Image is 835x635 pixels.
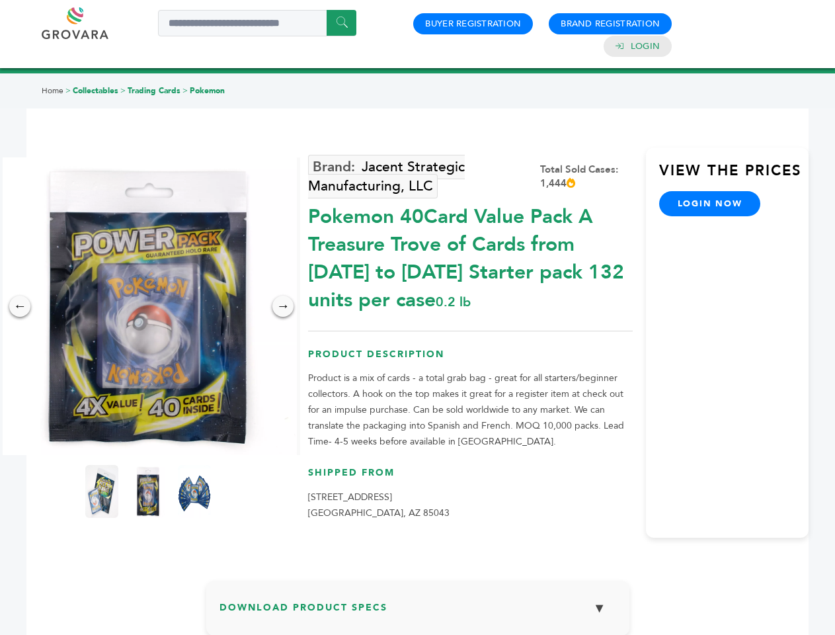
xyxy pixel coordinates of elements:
a: login now [659,191,761,216]
a: Buyer Registration [425,18,521,30]
p: Product is a mix of cards - a total grab bag - great for all starters/beginner collectors. A hook... [308,370,633,450]
div: → [272,296,294,317]
a: Brand Registration [561,18,660,30]
span: > [65,85,71,96]
span: > [120,85,126,96]
h3: Download Product Specs [219,594,616,632]
a: Login [631,40,660,52]
img: Pokemon 40-Card Value Pack – A Treasure Trove of Cards from 1996 to 2024 - Starter pack! 132 unit... [132,465,165,518]
div: Total Sold Cases: 1,444 [540,163,633,190]
h3: Shipped From [308,466,633,489]
input: Search a product or brand... [158,10,356,36]
a: Home [42,85,63,96]
img: Pokemon 40-Card Value Pack – A Treasure Trove of Cards from 1996 to 2024 - Starter pack! 132 unit... [178,465,211,518]
a: Pokemon [190,85,225,96]
div: ← [9,296,30,317]
h3: Product Description [308,348,633,371]
span: > [182,85,188,96]
a: Collectables [73,85,118,96]
h3: View the Prices [659,161,809,191]
div: Pokemon 40Card Value Pack A Treasure Trove of Cards from [DATE] to [DATE] Starter pack 132 units ... [308,196,633,314]
button: ▼ [583,594,616,622]
p: [STREET_ADDRESS] [GEOGRAPHIC_DATA], AZ 85043 [308,489,633,521]
a: Jacent Strategic Manufacturing, LLC [308,155,465,198]
img: Pokemon 40-Card Value Pack – A Treasure Trove of Cards from 1996 to 2024 - Starter pack! 132 unit... [85,465,118,518]
a: Trading Cards [128,85,180,96]
span: 0.2 lb [436,293,471,311]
